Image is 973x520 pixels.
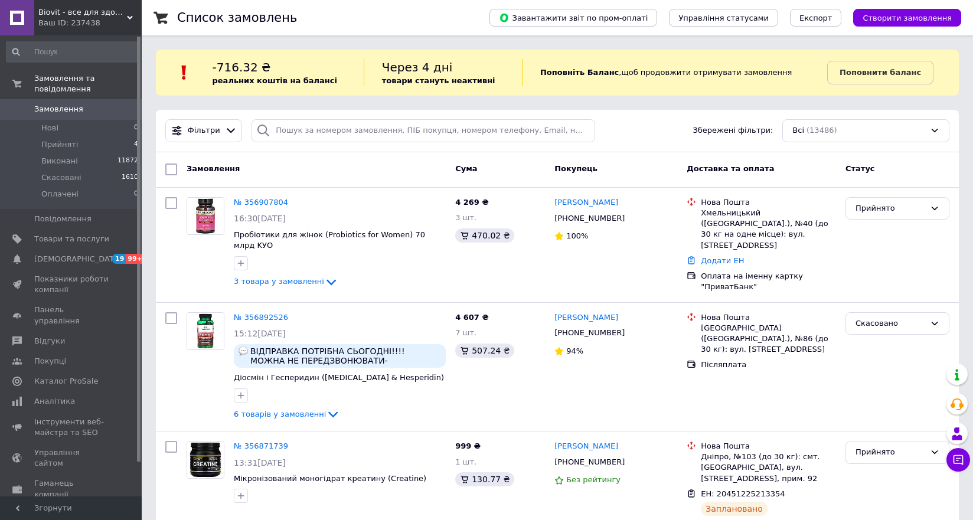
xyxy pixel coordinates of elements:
div: Ваш ID: 237438 [38,18,142,28]
a: 6 товарів у замовленні [234,410,340,418]
span: 11872 [117,156,138,166]
span: [PHONE_NUMBER] [554,328,625,337]
span: Управління сайтом [34,447,109,469]
input: Пошук за номером замовлення, ПІБ покупця, номером телефону, Email, номером накладної [252,119,595,142]
div: Заплановано [701,502,768,516]
span: Замовлення [34,104,83,115]
a: № 356892526 [234,313,288,322]
span: 1 шт. [455,457,476,466]
div: Післяплата [701,359,836,370]
div: [GEOGRAPHIC_DATA] ([GEOGRAPHIC_DATA].), №86 (до 30 кг): вул. [STREET_ADDRESS] [701,323,836,355]
span: Відгуки [34,336,65,346]
span: 19 [112,254,126,264]
span: Скасовані [41,172,81,183]
span: 15:12[DATE] [234,329,286,338]
a: [PERSON_NAME] [554,441,618,452]
span: Управління статусами [678,14,769,22]
span: 4 [134,139,138,150]
span: Статус [845,164,875,173]
span: -716.32 ₴ [212,60,270,74]
b: реальних коштів на балансі [212,76,337,85]
div: Оплата на іменну картку "ПриватБанк" [701,271,836,292]
span: Доставка та оплата [687,164,774,173]
img: Фото товару [187,313,224,349]
span: Без рейтингу [566,475,621,484]
span: ЕН: 20451225213354 [701,489,785,498]
span: Інструменти веб-майстра та SEO [34,417,109,438]
span: Покупець [554,164,597,173]
a: Створити замовлення [841,13,961,22]
img: Фото товару [187,198,224,234]
span: Повідомлення [34,214,92,224]
a: Додати ЕН [701,256,744,265]
button: Створити замовлення [853,9,961,27]
a: Фото товару [187,441,224,479]
a: Фото товару [187,197,224,235]
div: Нова Пошта [701,197,836,208]
span: Створити замовлення [863,14,952,22]
span: [DEMOGRAPHIC_DATA] [34,254,122,264]
div: 130.77 ₴ [455,472,514,486]
span: ВІДПРАВКА ПОТРІБНА СЬОГОДНІ!!!! МОЖНА НЕ ПЕРЕДЗВОНЮВАТИ-ЗАМОВЛЕННЯ ПІДТВЕРДЖУЮ!!! [250,346,441,365]
a: Пробіотики для жінок (Probiotics for Women) 70 млрд KУО [234,230,425,250]
span: Мікронізований моногідрат креатину (Creatine) [234,474,426,483]
span: 7 шт. [455,328,476,337]
button: Управління статусами [669,9,778,27]
div: Прийнято [856,446,925,459]
h1: Список замовлень [177,11,297,25]
a: № 356871739 [234,441,288,450]
span: Biovit - все для здоров'я та краси [38,7,127,18]
div: Нова Пошта [701,312,836,323]
a: 3 товара у замовленні [234,277,338,286]
span: 0 [134,189,138,200]
span: 13:31[DATE] [234,458,286,467]
span: Експорт [799,14,832,22]
span: Товари та послуги [34,234,109,244]
span: Через 4 дні [382,60,453,74]
span: Виконані [41,156,78,166]
button: Чат з покупцем [946,448,970,472]
span: (13486) [807,126,837,135]
div: Скасовано [856,318,925,330]
a: Фото товару [187,312,224,350]
span: Покупці [34,356,66,367]
a: Поповнити баланс [827,61,933,84]
div: 507.24 ₴ [455,344,514,358]
span: Всі [792,125,804,136]
span: Оплачені [41,189,79,200]
div: Нова Пошта [701,441,836,452]
b: Поповнити баланс [840,68,921,77]
div: Прийнято [856,202,925,215]
b: Поповніть Баланс [540,68,619,77]
span: Збережені фільтри: [693,125,773,136]
span: Фільтри [188,125,220,136]
img: :exclamation: [175,64,193,81]
span: 3 шт. [455,213,476,222]
a: [PERSON_NAME] [554,312,618,323]
a: № 356907804 [234,198,288,207]
span: Cума [455,164,477,173]
div: Дніпро, №103 (до 30 кг): смт. [GEOGRAPHIC_DATA], вул. [STREET_ADDRESS], прим. 92 [701,452,836,484]
a: Діосмін і Гесперидин ([MEDICAL_DATA] & Hesperidin) [234,373,444,382]
span: 3 товара у замовленні [234,277,324,286]
span: Замовлення та повідомлення [34,73,142,94]
div: Хмельницький ([GEOGRAPHIC_DATA].), №40 (до 30 кг на одне місце): вул. [STREET_ADDRESS] [701,208,836,251]
span: 0 [134,123,138,133]
span: Прийняті [41,139,78,150]
a: [PERSON_NAME] [554,197,618,208]
span: 999 ₴ [455,441,481,450]
img: Фото товару [187,441,224,478]
span: 4 269 ₴ [455,198,488,207]
span: 16:30[DATE] [234,214,286,223]
span: 1610 [122,172,138,183]
span: [PHONE_NUMBER] [554,457,625,466]
span: Аналітика [34,396,75,407]
div: 470.02 ₴ [455,228,514,243]
span: 6 товарів у замовленні [234,410,326,418]
div: , щоб продовжити отримувати замовлення [522,59,827,86]
b: товари стануть неактивні [382,76,495,85]
button: Експорт [790,9,842,27]
span: Гаманець компанії [34,478,109,499]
